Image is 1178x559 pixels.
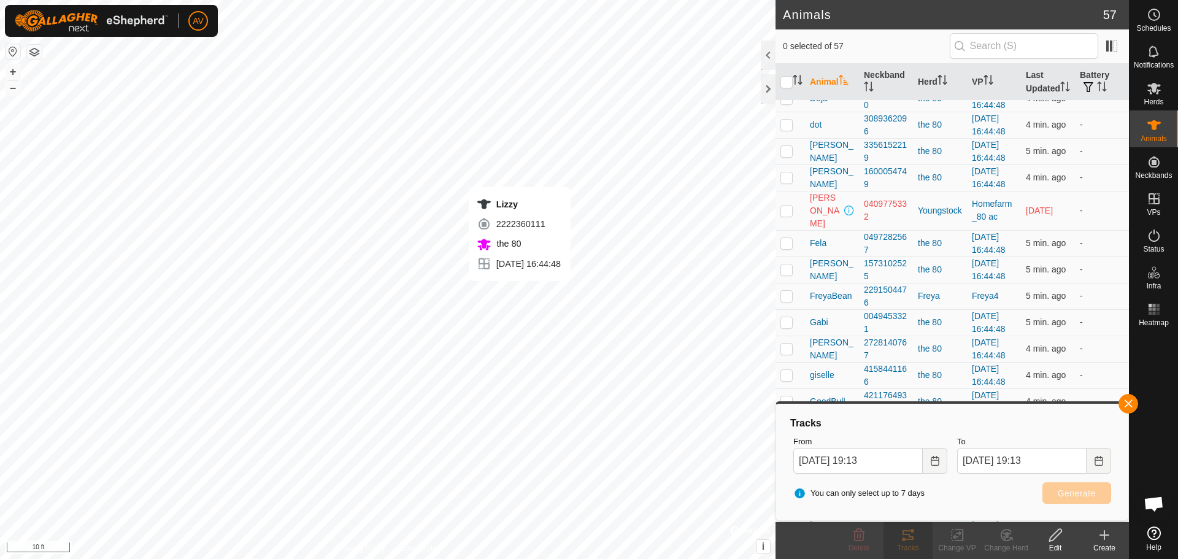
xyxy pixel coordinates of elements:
span: Help [1146,544,1161,551]
span: giselle [810,369,834,382]
div: Open chat [1136,485,1172,522]
a: [DATE] 16:44:48 [972,140,1006,163]
div: [DATE] 16:44:48 [477,256,561,271]
div: the 80 [918,263,962,276]
span: [PERSON_NAME] [810,191,842,230]
span: Sep 17, 2025, 7:08 PM [1026,396,1066,406]
div: 2222360111 [477,217,561,231]
button: Choose Date [1087,448,1111,474]
label: To [957,436,1111,448]
span: [PERSON_NAME] [810,165,854,191]
button: + [6,64,20,79]
span: VPs [1147,209,1160,216]
p-sorticon: Activate to sort [793,77,803,87]
td: - [1075,309,1129,336]
span: Sep 17, 2025, 7:07 PM [1026,264,1066,274]
button: i [756,540,770,553]
div: 0409775332 [864,198,908,223]
span: Gabi [810,316,828,329]
span: Sep 17, 2025, 7:07 PM [1026,146,1066,156]
a: Privacy Policy [339,543,385,554]
span: Status [1143,245,1164,253]
span: Sep 17, 2025, 7:08 PM [1026,172,1066,182]
span: Schedules [1136,25,1171,32]
p-sorticon: Activate to sort [864,83,874,93]
a: Freya4 [972,291,999,301]
p-sorticon: Activate to sort [1060,83,1070,93]
div: 0049453321 [864,310,908,336]
div: 3089362096 [864,112,908,138]
td: - [1075,388,1129,415]
span: Sep 17, 2025, 7:08 PM [1026,344,1066,353]
a: Homefarm_80 ac [972,199,1012,222]
a: [DATE] 16:44:48 [972,390,1006,413]
span: Sep 17, 2025, 7:08 PM [1026,370,1066,380]
label: From [793,436,947,448]
a: [DATE] 16:44:48 [972,364,1006,387]
div: Change VP [933,542,982,553]
div: 3356152219 [864,139,908,164]
div: Create [1080,542,1129,553]
span: Animals [1141,135,1167,142]
span: dot [810,118,822,131]
td: - [1075,362,1129,388]
a: [DATE] 16:44:48 [972,114,1006,136]
h2: Animals [783,7,1103,22]
span: Sep 17, 2025, 7:08 PM [1026,120,1066,129]
th: Battery [1075,64,1129,101]
button: Map Layers [27,45,42,60]
a: [DATE] 16:44:48 [972,258,1006,281]
p-sorticon: Activate to sort [984,77,993,87]
span: [PERSON_NAME] [810,139,854,164]
div: Youngstock [918,204,962,217]
div: 4211764936 [864,389,908,415]
th: Herd [913,64,967,101]
div: Edit [1031,542,1080,553]
div: 2291504476 [864,283,908,309]
div: 1573102525 [864,257,908,283]
input: Search (S) [950,33,1098,59]
span: Infra [1146,282,1161,290]
button: – [6,80,20,95]
a: [DATE] 16:44:48 [972,166,1006,189]
a: [DATE] 16:44:48 [972,311,1006,334]
div: 4158441166 [864,363,908,388]
div: Freya [918,290,962,303]
span: 0 selected of 57 [783,40,950,53]
span: FreyaBean [810,290,852,303]
p-sorticon: Activate to sort [1097,83,1107,93]
span: GoodBull [810,395,845,408]
td: - [1075,283,1129,309]
span: Neckbands [1135,172,1172,179]
span: Sep 16, 2025, 7:07 AM [1026,206,1053,215]
span: Notifications [1134,61,1174,69]
td: - [1075,256,1129,283]
span: [PERSON_NAME] [810,257,854,283]
td: - [1075,191,1129,230]
button: Reset Map [6,44,20,59]
div: the 80 [918,118,962,131]
span: Sep 17, 2025, 7:08 PM [1026,238,1066,248]
button: Generate [1042,482,1111,504]
span: Generate [1058,488,1096,498]
div: Tracks [883,542,933,553]
td: - [1075,230,1129,256]
th: VP [967,64,1021,101]
div: Tracks [788,416,1116,431]
div: Change Herd [982,542,1031,553]
div: 0497282567 [864,231,908,256]
div: the 80 [918,369,962,382]
p-sorticon: Activate to sort [937,77,947,87]
td: - [1075,138,1129,164]
a: [DATE] 16:44:48 [972,87,1006,110]
p-sorticon: Activate to sort [839,77,849,87]
div: 1600054749 [864,165,908,191]
span: You can only select up to 7 days [793,487,925,499]
span: 57 [1103,6,1117,24]
div: the 80 [918,237,962,250]
div: Lizzy [477,197,561,212]
a: Help [1130,522,1178,556]
span: Delete [849,544,870,552]
button: Choose Date [923,448,947,474]
th: Neckband [859,64,913,101]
